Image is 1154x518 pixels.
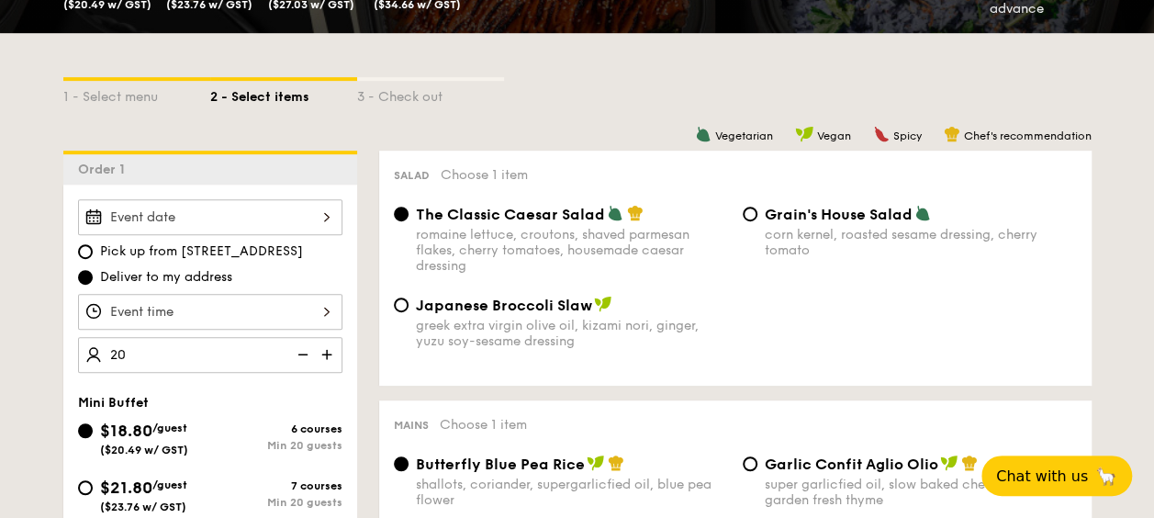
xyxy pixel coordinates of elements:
img: icon-vegetarian.fe4039eb.svg [695,126,711,142]
span: ($23.76 w/ GST) [100,501,186,513]
input: Pick up from [STREET_ADDRESS] [78,244,93,259]
input: Event date [78,199,342,235]
img: icon-spicy.37a8142b.svg [873,126,890,142]
span: Garlic Confit Aglio Olio [765,456,938,473]
img: icon-vegetarian.fe4039eb.svg [914,205,931,221]
div: 7 courses [210,479,342,492]
input: Japanese Broccoli Slawgreek extra virgin olive oil, kizami nori, ginger, yuzu soy-sesame dressing [394,298,409,312]
span: Grain's House Salad [765,206,913,223]
input: The Classic Caesar Saladromaine lettuce, croutons, shaved parmesan flakes, cherry tomatoes, house... [394,207,409,221]
input: Deliver to my address [78,270,93,285]
img: icon-vegetarian.fe4039eb.svg [607,205,623,221]
span: Chef's recommendation [964,129,1092,142]
input: Butterfly Blue Pea Riceshallots, coriander, supergarlicfied oil, blue pea flower [394,456,409,471]
input: $21.80/guest($23.76 w/ GST)7 coursesMin 20 guests [78,480,93,495]
img: icon-reduce.1d2dbef1.svg [287,337,315,372]
span: Spicy [893,129,922,142]
div: romaine lettuce, croutons, shaved parmesan flakes, cherry tomatoes, housemade caesar dressing [416,227,728,274]
img: icon-chef-hat.a58ddaea.svg [944,126,960,142]
span: /guest [152,479,187,491]
span: Butterfly Blue Pea Rice [416,456,585,473]
img: icon-add.58712e84.svg [315,337,342,372]
div: 6 courses [210,422,342,435]
span: Vegetarian [715,129,773,142]
span: /guest [152,422,187,434]
span: Vegan [817,129,851,142]
div: 1 - Select menu [63,81,210,107]
span: Order 1 [78,162,132,177]
img: icon-vegan.f8ff3823.svg [594,296,612,312]
input: Garlic Confit Aglio Oliosuper garlicfied oil, slow baked cherry tomatoes, garden fresh thyme [743,456,757,471]
img: icon-chef-hat.a58ddaea.svg [627,205,644,221]
div: super garlicfied oil, slow baked cherry tomatoes, garden fresh thyme [765,477,1077,508]
img: icon-vegan.f8ff3823.svg [940,455,958,471]
div: Min 20 guests [210,439,342,452]
img: icon-vegan.f8ff3823.svg [795,126,813,142]
span: Mains [394,419,429,432]
span: The Classic Caesar Salad [416,206,605,223]
span: Deliver to my address [100,268,232,287]
button: Chat with us🦙 [981,456,1132,496]
span: 🦙 [1095,466,1117,487]
div: 3 - Check out [357,81,504,107]
img: icon-chef-hat.a58ddaea.svg [608,455,624,471]
span: Choose 1 item [440,417,527,433]
span: Choose 1 item [441,167,528,183]
span: Japanese Broccoli Slaw [416,297,592,314]
input: $18.80/guest($20.49 w/ GST)6 coursesMin 20 guests [78,423,93,438]
input: Grain's House Saladcorn kernel, roasted sesame dressing, cherry tomato [743,207,757,221]
span: Pick up from [STREET_ADDRESS] [100,242,303,261]
span: ($20.49 w/ GST) [100,444,188,456]
span: $21.80 [100,478,152,498]
img: icon-vegan.f8ff3823.svg [587,455,605,471]
span: Mini Buffet [78,395,149,411]
span: $18.80 [100,421,152,441]
div: shallots, coriander, supergarlicfied oil, blue pea flower [416,477,728,508]
img: icon-chef-hat.a58ddaea.svg [961,455,978,471]
div: 2 - Select items [210,81,357,107]
div: corn kernel, roasted sesame dressing, cherry tomato [765,227,1077,258]
input: Event time [78,294,342,330]
span: Salad [394,169,430,182]
div: greek extra virgin olive oil, kizami nori, ginger, yuzu soy-sesame dressing [416,318,728,349]
span: Chat with us [996,467,1088,485]
div: Min 20 guests [210,496,342,509]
